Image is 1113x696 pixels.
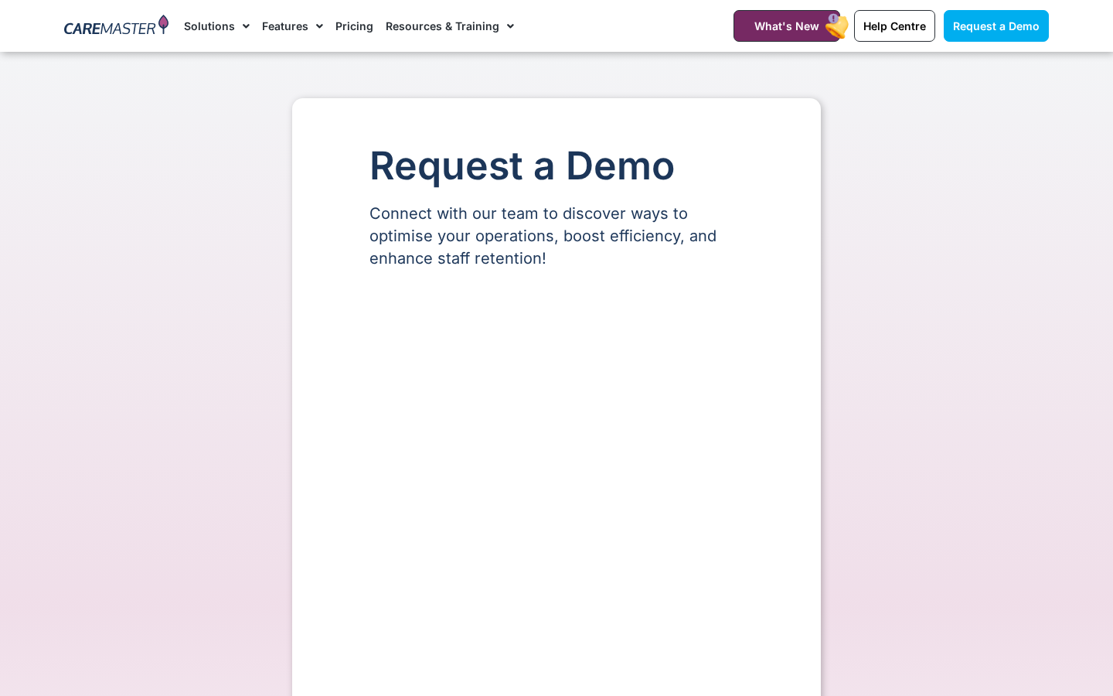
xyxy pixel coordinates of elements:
[754,19,819,32] span: What's New
[64,15,168,38] img: CareMaster Logo
[369,145,744,187] h1: Request a Demo
[854,10,935,42] a: Help Centre
[733,10,840,42] a: What's New
[863,19,926,32] span: Help Centre
[369,203,744,270] p: Connect with our team to discover ways to optimise your operations, boost efficiency, and enhance...
[944,10,1049,42] a: Request a Demo
[953,19,1040,32] span: Request a Demo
